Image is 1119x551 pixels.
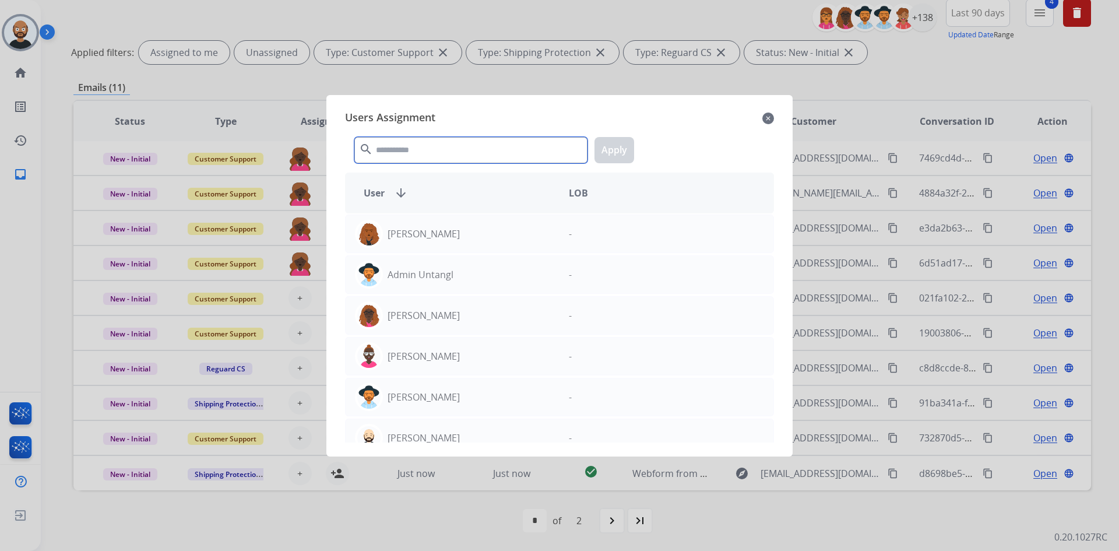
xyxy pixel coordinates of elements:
mat-icon: arrow_downward [394,186,408,200]
p: - [569,431,572,445]
p: [PERSON_NAME] [388,349,460,363]
p: - [569,268,572,282]
p: - [569,349,572,363]
p: - [569,227,572,241]
button: Apply [594,137,634,163]
mat-icon: close [762,111,774,125]
p: - [569,390,572,404]
p: [PERSON_NAME] [388,308,460,322]
p: [PERSON_NAME] [388,431,460,445]
mat-icon: search [359,142,373,156]
span: LOB [569,186,588,200]
p: [PERSON_NAME] [388,390,460,404]
p: Admin Untangl [388,268,453,282]
p: - [569,308,572,322]
div: User [354,186,559,200]
span: Users Assignment [345,109,435,128]
p: [PERSON_NAME] [388,227,460,241]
